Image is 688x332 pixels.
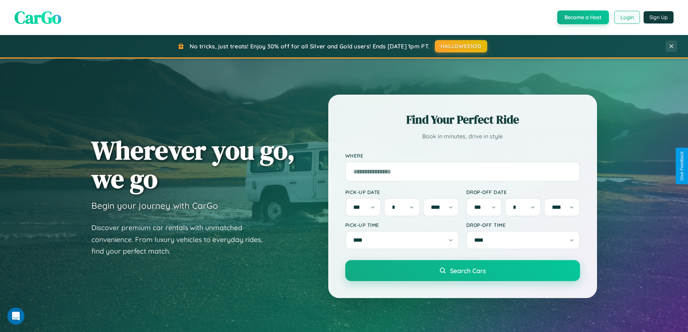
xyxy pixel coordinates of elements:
[466,222,580,228] label: Drop-off Time
[190,43,429,50] span: No tricks, just treats! Enjoy 30% off for all Silver and Gold users! Ends [DATE] 1pm PT.
[345,131,580,142] p: Book in minutes, drive in style
[91,222,272,257] p: Discover premium car rentals with unmatched convenience. From luxury vehicles to everyday rides, ...
[7,307,25,325] iframe: Intercom live chat
[435,40,487,52] button: HALLOWEEN30
[466,189,580,195] label: Drop-off Date
[345,152,580,159] label: Where
[450,267,486,275] span: Search Cars
[91,136,295,193] h1: Wherever you go, we go
[679,151,684,181] div: Give Feedback
[345,189,459,195] label: Pick-up Date
[614,11,640,24] button: Login
[557,10,609,24] button: Become a Host
[345,260,580,281] button: Search Cars
[345,112,580,128] h2: Find Your Perfect Ride
[345,222,459,228] label: Pick-up Time
[644,11,674,23] button: Sign Up
[14,5,61,29] span: CarGo
[91,200,218,211] h3: Begin your journey with CarGo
